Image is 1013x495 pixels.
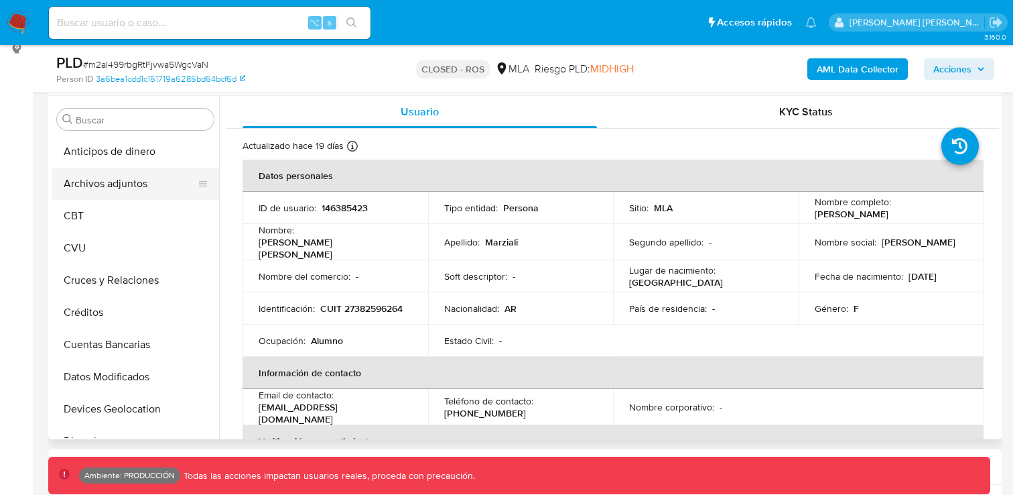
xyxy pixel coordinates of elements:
[52,393,219,425] button: Devices Geolocation
[815,270,903,282] p: Fecha de nacimiento :
[779,104,833,119] span: KYC Status
[52,135,219,168] button: Anticipos de dinero
[243,160,984,192] th: Datos personales
[933,58,971,80] span: Acciones
[444,395,533,407] p: Teléfono de contacto :
[311,335,343,347] p: Alumno
[52,200,219,232] button: CBT
[495,62,529,76] div: MLA
[989,15,1003,30] a: Salir
[444,407,526,419] p: [PHONE_NUMBER]
[52,232,219,264] button: CVU
[259,270,350,282] p: Nombre del comercio :
[259,335,306,347] p: Ocupación :
[504,302,517,315] p: AR
[328,16,332,29] span: s
[76,114,208,126] input: Buscar
[259,389,334,401] p: Email de contacto :
[310,16,320,29] span: ⌥
[338,13,365,32] button: search-icon
[815,208,888,220] p: [PERSON_NAME]
[807,58,908,80] button: AML Data Collector
[924,58,994,80] button: Acciones
[629,264,716,276] p: Lugar de nacimiento :
[499,335,502,347] p: -
[503,202,539,214] p: Persona
[854,302,859,315] p: F
[52,329,219,361] button: Cuentas Bancarias
[84,473,175,478] p: Ambiente: PRODUCCIÓN
[83,58,208,71] span: # m2aI499rbgRtFjvwa5WgcVaN
[815,302,848,315] p: Género :
[629,202,649,214] p: Sitio :
[96,73,245,85] a: 3a6bea1cdd1c151719a6285bd64bcf6d
[52,361,219,393] button: Datos Modificados
[62,114,73,125] button: Buscar
[654,202,673,214] p: MLA
[320,302,403,315] p: CUIT 27382596264
[56,73,93,85] b: Person ID
[629,302,707,315] p: País de residencia :
[259,202,316,214] p: ID de usuario :
[52,425,219,457] button: Direcciones
[513,270,515,282] p: -
[720,401,722,413] p: -
[259,401,407,425] p: [EMAIL_ADDRESS][DOMAIN_NAME]
[356,270,358,282] p: -
[444,236,480,248] p: Apellido :
[401,104,439,119] span: Usuario
[243,140,344,152] p: Actualizado hace 19 días
[56,52,83,73] b: PLD
[817,58,898,80] b: AML Data Collector
[49,14,370,32] input: Buscar usuario o caso...
[180,470,475,482] p: Todas las acciones impactan usuarios reales, proceda con precaución.
[243,425,984,457] th: Verificación y cumplimiento
[984,32,1006,42] span: 3.160.0
[712,302,715,315] p: -
[416,60,490,78] p: CLOSED - ROS
[259,224,294,236] p: Nombre :
[322,202,368,214] p: 146385423
[717,15,792,30] span: Accesos rápidos
[444,302,499,315] p: Nacionalidad :
[485,236,518,248] p: Marziali
[908,270,937,282] p: [DATE]
[52,264,219,296] button: Cruces y Relaciones
[444,335,494,347] p: Estado Civil :
[629,401,714,413] p: Nombre corporativo :
[815,236,876,248] p: Nombre social :
[882,236,955,248] p: [PERSON_NAME]
[259,302,315,315] p: Identificación :
[52,168,208,200] button: Archivos adjuntos
[815,196,891,208] p: Nombre completo :
[709,236,712,248] p: -
[535,62,634,76] span: Riesgo PLD:
[629,276,723,288] p: [GEOGRAPHIC_DATA]
[444,270,507,282] p: Soft descriptor :
[52,296,219,329] button: Créditos
[444,202,498,214] p: Tipo entidad :
[259,236,407,260] p: [PERSON_NAME] [PERSON_NAME]
[590,61,634,76] span: MIDHIGH
[805,17,817,28] a: Notificaciones
[243,357,984,389] th: Información de contacto
[629,236,703,248] p: Segundo apellido :
[850,16,985,29] p: elkin.mantilla@mercadolibre.com.co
